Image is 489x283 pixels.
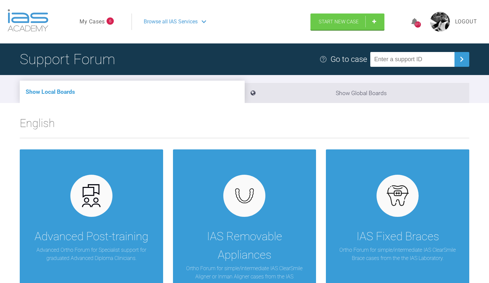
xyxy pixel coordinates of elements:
[144,17,198,26] span: Browse all IAS Services
[20,114,469,138] h2: English
[183,227,306,264] div: IAS Removable Appliances
[456,54,467,64] img: chevronRight.28bd32b0.svg
[336,246,459,263] p: Ortho Forum for simple/intermediate IAS ClearSmile Brace cases from the the IAS Laboratory.
[319,19,359,25] span: Start New Case
[245,83,470,103] li: Show Global Boards
[107,17,114,25] span: 6
[30,246,153,263] p: Advanced Ortho Forum for Specialist support for graduated Advanced Diploma Clinicians.
[8,9,48,32] img: logo-light.3e3ef733.png
[330,53,367,65] div: Go to case
[455,17,477,26] a: Logout
[415,21,421,28] div: 611
[319,55,327,63] img: help.e70b9f3d.svg
[370,52,454,67] input: Enter a support ID
[385,183,410,208] img: fixed.9f4e6236.svg
[35,227,148,246] div: Advanced Post-training
[20,48,115,71] h1: Support Forum
[232,186,257,205] img: removables.927eaa4e.svg
[79,183,104,208] img: advanced.73cea251.svg
[80,17,105,26] a: My Cases
[430,12,450,32] img: profile.png
[20,81,245,103] li: Show Local Boards
[356,227,439,246] div: IAS Fixed Braces
[310,13,384,30] a: Start New Case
